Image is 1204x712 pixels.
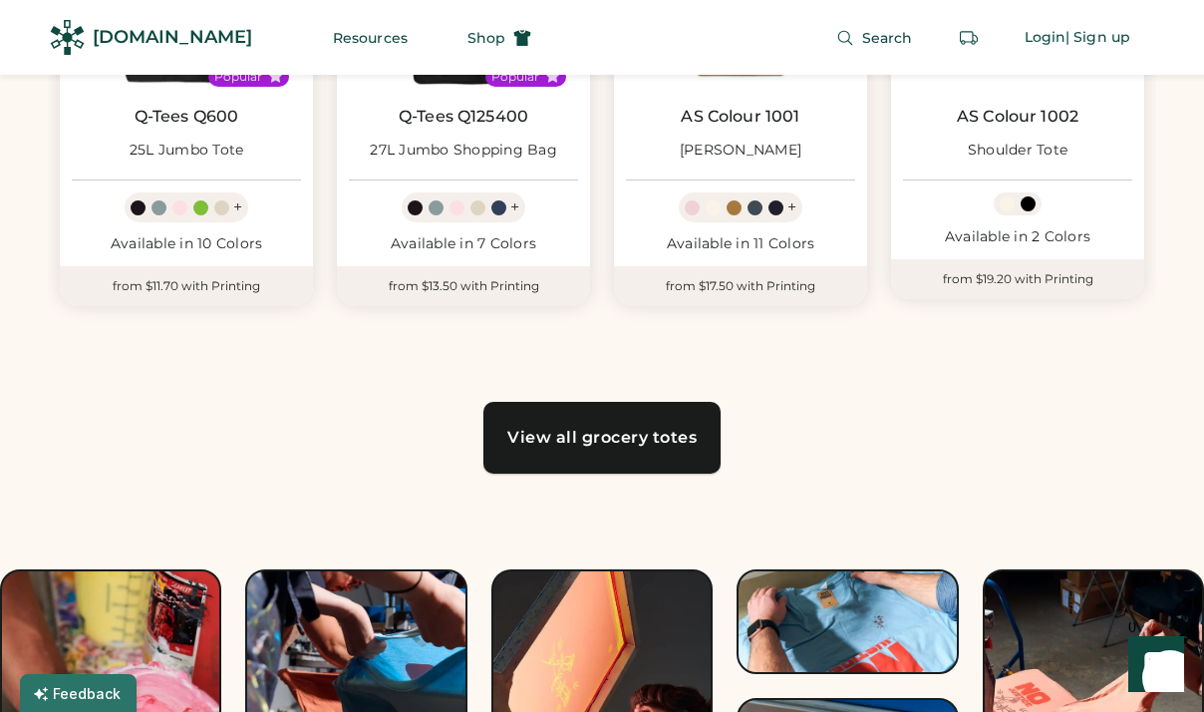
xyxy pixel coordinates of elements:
div: from $13.50 with Printing [337,266,590,306]
div: Available in 2 Colors [903,227,1132,247]
div: + [787,196,796,218]
div: Popular [491,69,539,85]
a: AS Colour 1001 [681,107,799,127]
button: Search [812,18,937,58]
button: Shop [444,18,555,58]
div: 25L Jumbo Tote [130,141,244,161]
button: Popular Style [268,69,283,84]
div: from $19.20 with Printing [891,259,1144,299]
div: [PERSON_NAME] [680,141,801,161]
span: Shop [467,31,505,45]
a: Q-Tees Q125400 [399,107,528,127]
div: + [233,196,242,218]
button: Resources [309,18,432,58]
div: + [510,196,519,218]
div: Available in 11 Colors [626,234,855,254]
div: Popular [214,69,262,85]
button: Popular Style [545,69,560,84]
div: 27L Jumbo Shopping Bag [370,141,557,161]
div: Shoulder Tote [968,141,1067,161]
span: Search [862,31,913,45]
div: Available in 7 Colors [349,234,578,254]
a: Q-Tees Q600 [135,107,239,127]
img: Rendered Logo - Screens [50,20,85,55]
iframe: Front Chat [1109,622,1195,708]
button: Retrieve an order [949,18,989,58]
div: [DOMAIN_NAME] [93,25,252,50]
a: View all grocery totes [483,402,721,474]
div: Available in 10 Colors [72,234,301,254]
div: from $17.50 with Printing [614,266,867,306]
div: | Sign up [1065,28,1130,48]
div: from $11.70 with Printing [60,266,313,306]
div: View all grocery totes [507,430,697,446]
div: Login [1025,28,1066,48]
a: AS Colour 1002 [957,107,1078,127]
